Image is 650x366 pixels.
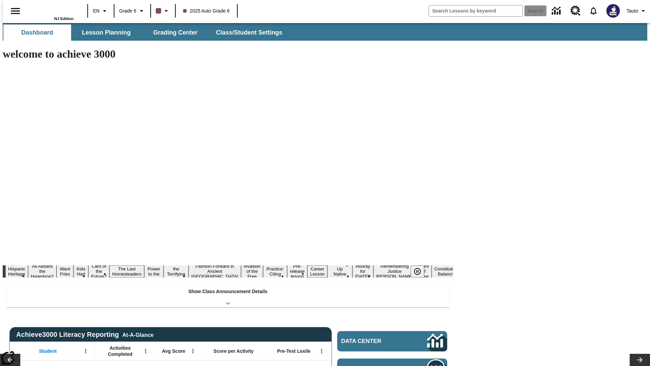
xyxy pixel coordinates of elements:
span: Pre-Test Lexile [277,348,311,354]
div: At-A-Glance [122,331,153,338]
button: Slide 4 Dirty Jobs Kids Had To Do [73,255,88,288]
button: Slide 10 The Invasion of the Free CD [241,258,263,285]
button: Open side menu [5,1,25,21]
button: Slide 13 Career Lesson [307,265,327,278]
span: Class/Student Settings [216,29,282,37]
div: Show Class Announcement Details [6,284,450,307]
span: Dashboard [21,29,53,37]
span: Data Center [341,338,405,345]
button: Class color is dark brown. Change class color [153,5,173,17]
button: Slide 1 ¡Viva Hispanic Heritage Month! [5,260,28,283]
a: Resource Center, Will open in new tab [566,2,585,20]
span: Grading Center [153,29,197,37]
button: Slide 16 Remembering Justice O'Connor [373,263,416,280]
div: SubNavbar [3,23,647,41]
button: Profile/Settings [624,5,650,17]
span: NJ Edition [54,17,73,21]
button: Open Menu [188,346,198,356]
button: Slide 11 Mixed Practice: Citing Evidence [263,260,287,283]
button: Slide 18 The Constitution's Balancing Act [432,260,464,283]
button: Dashboard [3,24,71,41]
a: Data Center [548,2,566,20]
button: Slide 8 Attack of the Terrifying Tomatoes [164,260,189,283]
button: Slide 3 Do You Want Fries With That? [57,255,73,288]
button: Language: EN, Select a language [90,5,112,17]
button: Slide 5 Cars of the Future? [88,263,109,280]
button: Select a new avatar [602,2,624,20]
button: Grading Center [142,24,209,41]
button: Slide 12 Pre-release lesson [287,263,307,280]
a: Notifications [585,2,602,20]
span: Student [39,348,57,354]
div: SubNavbar [3,24,288,41]
span: Tauto [627,7,638,15]
button: Lesson carousel, Next [630,354,650,366]
span: Grade 6 [119,7,136,15]
span: 2025 Auto Grade 6 [183,7,230,15]
span: EN [93,7,100,15]
span: Activities Completed [98,345,143,357]
button: Open Menu [317,346,327,356]
span: Lesson Planning [82,29,131,37]
span: Avg Score [162,348,185,354]
p: Show Class Announcement Details [188,288,267,295]
button: Slide 2 All Aboard the Hyperloop? [28,263,57,280]
span: Score per Activity [214,348,254,354]
a: Data Center [337,331,447,351]
button: Lesson Planning [72,24,140,41]
button: Slide 15 Hooray for Constitution Day! [352,263,373,280]
img: Avatar [606,4,620,18]
span: Achieve3000 Literacy Reporting [16,331,154,339]
h1: welcome to achieve 3000 [3,48,453,60]
button: Slide 6 The Last Homesteaders [109,265,144,278]
div: Home [29,2,73,21]
a: Home [29,3,73,17]
button: Slide 9 Fashion Forward in Ancient Rome [189,263,241,280]
button: Class/Student Settings [211,24,288,41]
input: search field [429,5,522,16]
button: Open Menu [81,346,91,356]
div: Pause [411,265,431,278]
button: Slide 14 Cooking Up Native Traditions [327,260,352,283]
button: Pause [411,265,424,278]
button: Slide 7 Solar Power to the People [144,260,164,283]
button: Grade: Grade 6, Select a grade [116,5,148,17]
button: Open Menu [140,346,151,356]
